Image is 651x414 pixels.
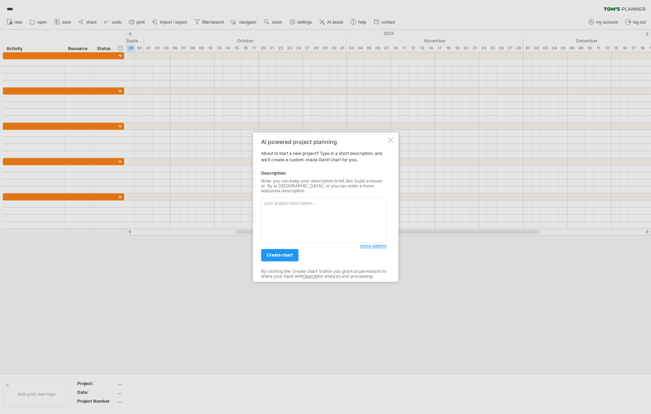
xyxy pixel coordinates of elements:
[261,139,386,145] div: AI powered project planning
[261,139,386,275] div: About to start a new project? Type in a short description, and we'll create a custom-made Gantt c...
[261,170,386,176] div: Description:
[303,274,318,279] a: OpenAI
[261,269,386,279] div: By clicking the 'create chart' button you grant us permission to share your input with for analys...
[360,243,386,249] a: more options
[267,252,293,258] span: create chart
[261,179,386,194] div: Note: you can keep your description brief, like 'build a house' or 'fly to [GEOGRAPHIC_DATA]', or...
[261,249,299,261] a: create chart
